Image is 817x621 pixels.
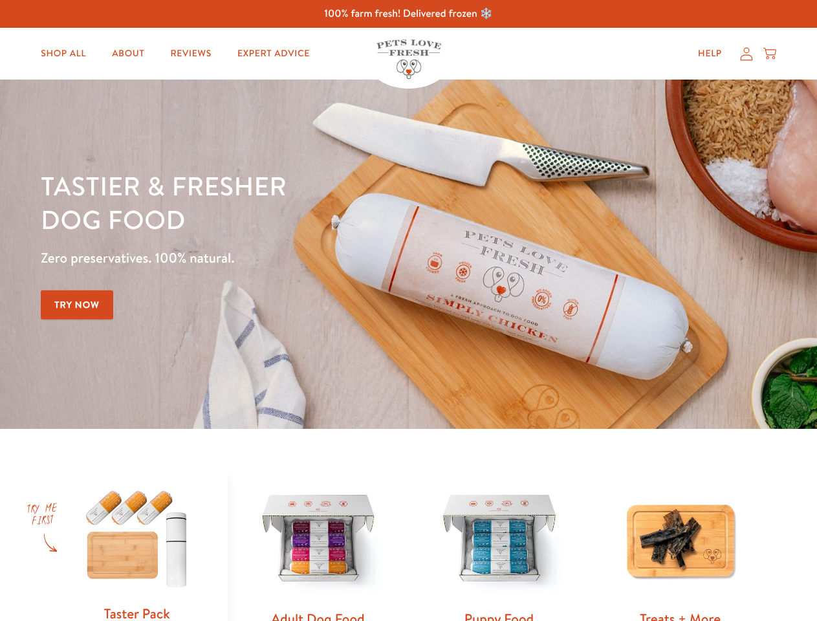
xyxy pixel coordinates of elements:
a: Shop All [30,41,96,67]
p: Zero preservatives. 100% natural. [41,246,531,270]
a: About [102,41,155,67]
a: Help [688,41,732,67]
a: Expert Advice [227,41,320,67]
a: Try Now [41,290,113,320]
img: Pets Love Fresh [376,39,441,79]
h1: Tastier & fresher dog food [41,169,531,236]
a: Reviews [160,41,221,67]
